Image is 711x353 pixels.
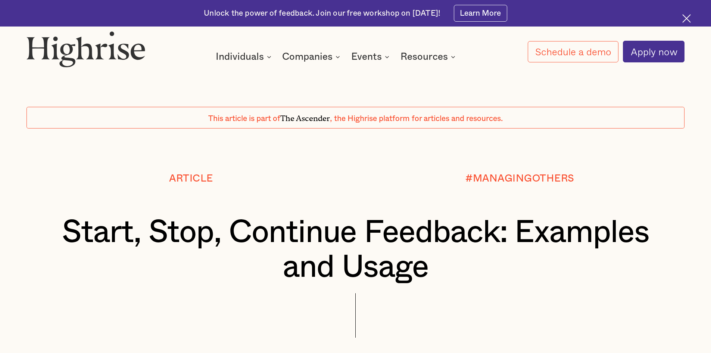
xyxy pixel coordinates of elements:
a: Apply now [623,41,685,62]
div: Companies [282,52,342,61]
span: The Ascender [280,112,330,121]
a: Learn More [454,5,507,22]
div: Unlock the power of feedback. Join our free workshop on [DATE]! [204,8,440,19]
div: Article [169,173,213,184]
span: This article is part of [208,115,280,123]
a: Schedule a demo [528,41,619,62]
img: Highrise logo [26,31,145,67]
div: Companies [282,52,333,61]
div: Individuals [216,52,264,61]
div: Events [351,52,382,61]
div: Individuals [216,52,274,61]
h1: Start, Stop, Continue Feedback: Examples and Usage [54,215,657,285]
div: Events [351,52,392,61]
span: , the Highrise platform for articles and resources. [330,115,503,123]
div: Resources [400,52,458,61]
div: Resources [400,52,448,61]
div: #MANAGINGOTHERS [465,173,574,184]
img: Cross icon [682,14,691,23]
